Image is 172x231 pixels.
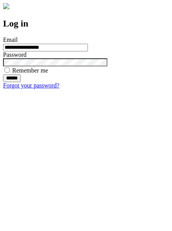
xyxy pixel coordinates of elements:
[12,67,48,74] label: Remember me
[3,36,18,43] label: Email
[3,82,59,89] a: Forgot your password?
[3,18,169,29] h2: Log in
[3,51,26,58] label: Password
[3,3,9,9] img: logo-4e3dc11c47720685a147b03b5a06dd966a58ff35d612b21f08c02c0306f2b779.png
